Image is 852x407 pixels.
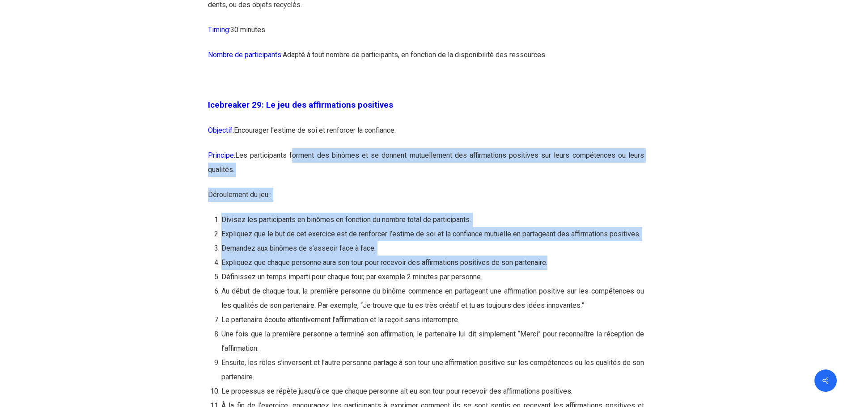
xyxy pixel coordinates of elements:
p: Encourager l’estime de soi et renforcer la confiance. [208,123,644,148]
p: 30 minutes [208,23,644,48]
li: Le processus se répète jusqu’à ce que chaque personne ait eu son tour pour recevoir des affirmati... [221,384,644,399]
li: Le partenaire écoute attentivement l’affirmation et la reçoit sans interrompre. [221,313,644,327]
p: Les participants forment des binômes et se donnent mutuellement des affirmations positives sur le... [208,148,644,188]
span: Nombre de participants: [208,50,283,59]
li: Expliquez que le but de cet exercice est de renforcer l’estime de soi et la confiance mutuelle en... [221,227,644,241]
span: Objectif: [208,126,234,134]
li: Demandez aux binômes de s’asseoir face à face. [221,241,644,256]
li: Au début de chaque tour, la première personne du binôme commence en partageant une affirmation po... [221,284,644,313]
span: Principe: [208,151,235,159]
li: Une fois que la première personne a terminé son affirmation, le partenaire lui dit simplement “Me... [221,327,644,356]
span: Icebreaker 29: Le jeu des affirmations positives [208,100,393,110]
p: Adapté à tout nombre de participants, en fonction de la disponibilité des ressources. [208,48,644,73]
li: Définissez un temps imparti pour chaque tour, par exemple 2 minutes par personne. [221,270,644,284]
li: Ensuite, les rôles s’inversent et l’autre personne partage à son tour une affirmation positive su... [221,356,644,384]
li: Expliquez que chaque personne aura son tour pour recevoir des affirmations positives de son parte... [221,256,644,270]
span: Timing: [208,25,230,34]
li: Divisez les participants en binômes en fonction du nombre total de participants. [221,213,644,227]
p: Déroulement du jeu : [208,188,644,213]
